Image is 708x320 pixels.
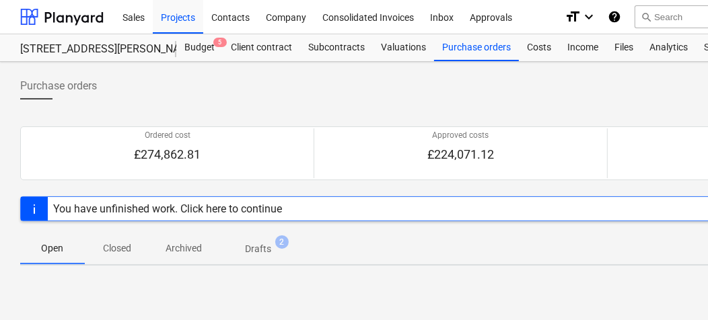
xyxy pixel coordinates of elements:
a: Client contract [223,34,300,61]
p: Closed [101,241,133,255]
p: Ordered cost [134,130,201,141]
a: Analytics [641,34,696,61]
a: Costs [519,34,559,61]
i: Knowledge base [608,9,621,25]
iframe: Chat Widget [641,255,708,320]
a: Income [559,34,606,61]
span: 5 [213,38,227,47]
a: Valuations [373,34,434,61]
i: keyboard_arrow_down [581,9,597,25]
p: Archived [166,241,202,255]
a: Files [606,34,641,61]
p: £224,071.12 [427,147,494,163]
a: Purchase orders [434,34,519,61]
div: [STREET_ADDRESS][PERSON_NAME] [20,42,160,56]
div: You have unfinished work. Click here to continue [53,202,282,215]
p: Drafts [245,242,271,256]
span: Purchase orders [20,78,97,94]
span: search [641,11,651,22]
p: Approved costs [427,130,494,141]
span: 2 [275,235,289,249]
a: Subcontracts [300,34,373,61]
a: Budget5 [176,34,223,61]
p: Open [36,241,69,255]
div: Budget [176,34,223,61]
i: format_size [565,9,581,25]
p: £274,862.81 [134,147,201,163]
